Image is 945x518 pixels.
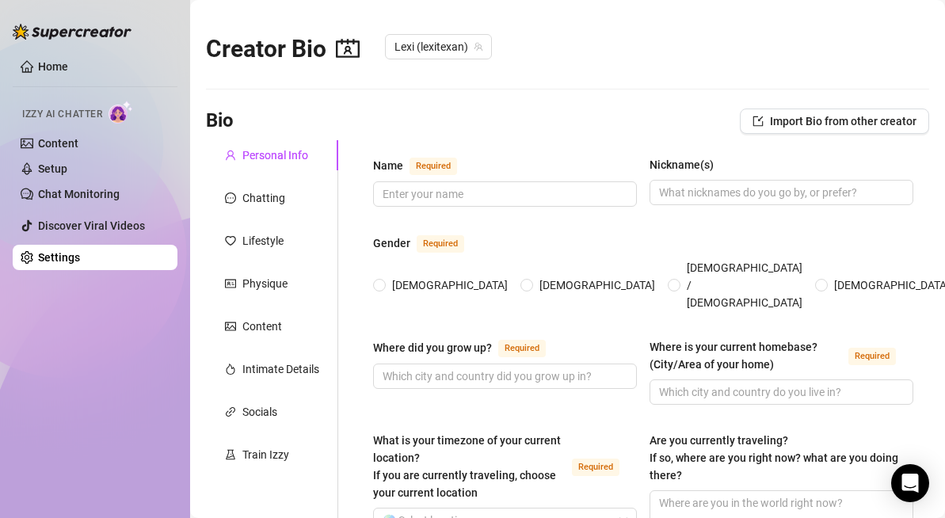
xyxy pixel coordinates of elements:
input: Where is your current homebase? (City/Area of your home) [659,383,901,401]
span: Required [417,235,464,253]
a: Chat Monitoring [38,188,120,200]
span: Required [848,348,896,365]
div: Where did you grow up? [373,339,492,356]
span: [DEMOGRAPHIC_DATA] [386,276,514,294]
input: Where did you grow up? [383,368,624,385]
span: [DEMOGRAPHIC_DATA] / [DEMOGRAPHIC_DATA] [680,259,809,311]
input: Name [383,185,624,203]
label: Gender [373,234,482,253]
div: Gender [373,234,410,252]
div: Train Izzy [242,446,289,463]
div: Where is your current homebase? (City/Area of your home) [650,338,842,373]
span: team [474,42,483,51]
span: user [225,150,236,161]
span: Are you currently traveling? If so, where are you right now? what are you doing there? [650,434,898,482]
span: fire [225,364,236,375]
div: Name [373,157,403,174]
button: Import Bio from other creator [740,109,929,134]
span: What is your timezone of your current location? If you are currently traveling, choose your curre... [373,434,561,499]
span: [DEMOGRAPHIC_DATA] [533,276,661,294]
img: AI Chatter [109,101,133,124]
input: Nickname(s) [659,184,901,201]
h2: Creator Bio [206,34,360,64]
label: Where did you grow up? [373,338,563,357]
span: Izzy AI Chatter [22,107,102,122]
span: Required [498,340,546,357]
a: Discover Viral Videos [38,219,145,232]
div: Lifestyle [242,232,284,249]
span: Import Bio from other creator [770,115,916,128]
a: Settings [38,251,80,264]
div: Nickname(s) [650,156,714,173]
span: Lexi (lexitexan) [394,35,482,59]
span: Required [572,459,619,476]
div: Chatting [242,189,285,207]
span: contacts [336,36,360,60]
div: Content [242,318,282,335]
span: heart [225,235,236,246]
label: Nickname(s) [650,156,725,173]
span: idcard [225,278,236,289]
div: Open Intercom Messenger [891,464,929,502]
div: Socials [242,403,277,421]
div: Intimate Details [242,360,319,378]
span: import [753,116,764,127]
div: Personal Info [242,147,308,164]
span: message [225,192,236,204]
img: logo-BBDzfeDw.svg [13,24,131,40]
span: link [225,406,236,417]
label: Name [373,156,474,175]
h3: Bio [206,109,234,134]
a: Content [38,137,78,150]
a: Setup [38,162,67,175]
span: picture [225,321,236,332]
div: Physique [242,275,288,292]
span: Required [410,158,457,175]
span: experiment [225,449,236,460]
label: Where is your current homebase? (City/Area of your home) [650,338,913,373]
a: Home [38,60,68,73]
